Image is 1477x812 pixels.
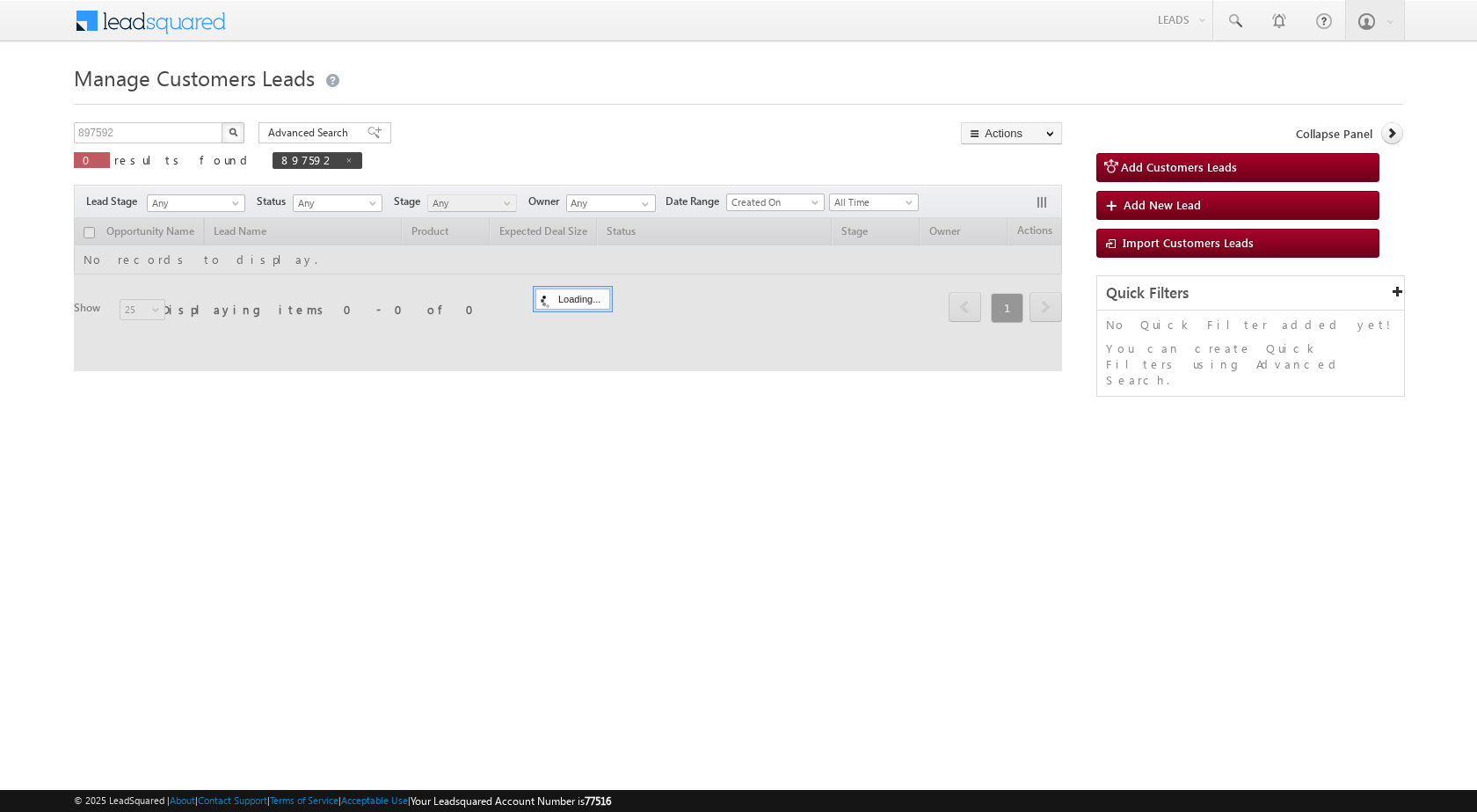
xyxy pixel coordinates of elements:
[83,152,101,167] span: 0
[229,128,237,136] img: Search
[74,63,315,91] span: Manage Customers Leads
[566,194,656,212] input: Type to Search
[281,152,336,167] span: 897592
[428,195,512,211] span: Any
[666,194,726,209] span: Date Range
[148,195,239,211] span: Any
[1123,235,1254,250] span: Import Customers Leads
[268,125,353,141] span: Advanced Search
[427,194,517,212] a: Any
[1106,317,1395,333] p: No Quick Filter added yet!
[257,194,293,209] span: Status
[727,194,819,210] span: Created On
[1121,159,1237,174] span: Add Customers Leads
[830,194,913,210] span: All Time
[270,794,338,806] a: Terms of Service
[1097,276,1404,311] div: Quick Filters
[114,152,254,167] span: results found
[1106,340,1395,388] p: You can create Quick Filters using Advanced Search.
[535,289,610,310] div: Loading...
[961,122,1062,144] button: Actions
[411,794,611,808] span: Your Leadsquared Account Number is
[1124,197,1201,212] span: Add New Lead
[198,794,267,806] a: Contact Support
[341,794,408,806] a: Acceptable Use
[86,194,144,209] span: Lead Stage
[147,194,245,212] a: Any
[726,194,825,211] a: Created On
[1296,126,1372,142] span: Collapse Panel
[170,794,195,806] a: About
[528,194,566,209] span: Owner
[829,194,919,211] a: All Time
[394,194,427,209] span: Stage
[74,793,611,809] span: © 2025 LeadSquared | | | | |
[293,194,382,212] a: Any
[294,195,377,211] span: Any
[632,195,654,213] a: Show All Items
[585,794,611,808] span: 77516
